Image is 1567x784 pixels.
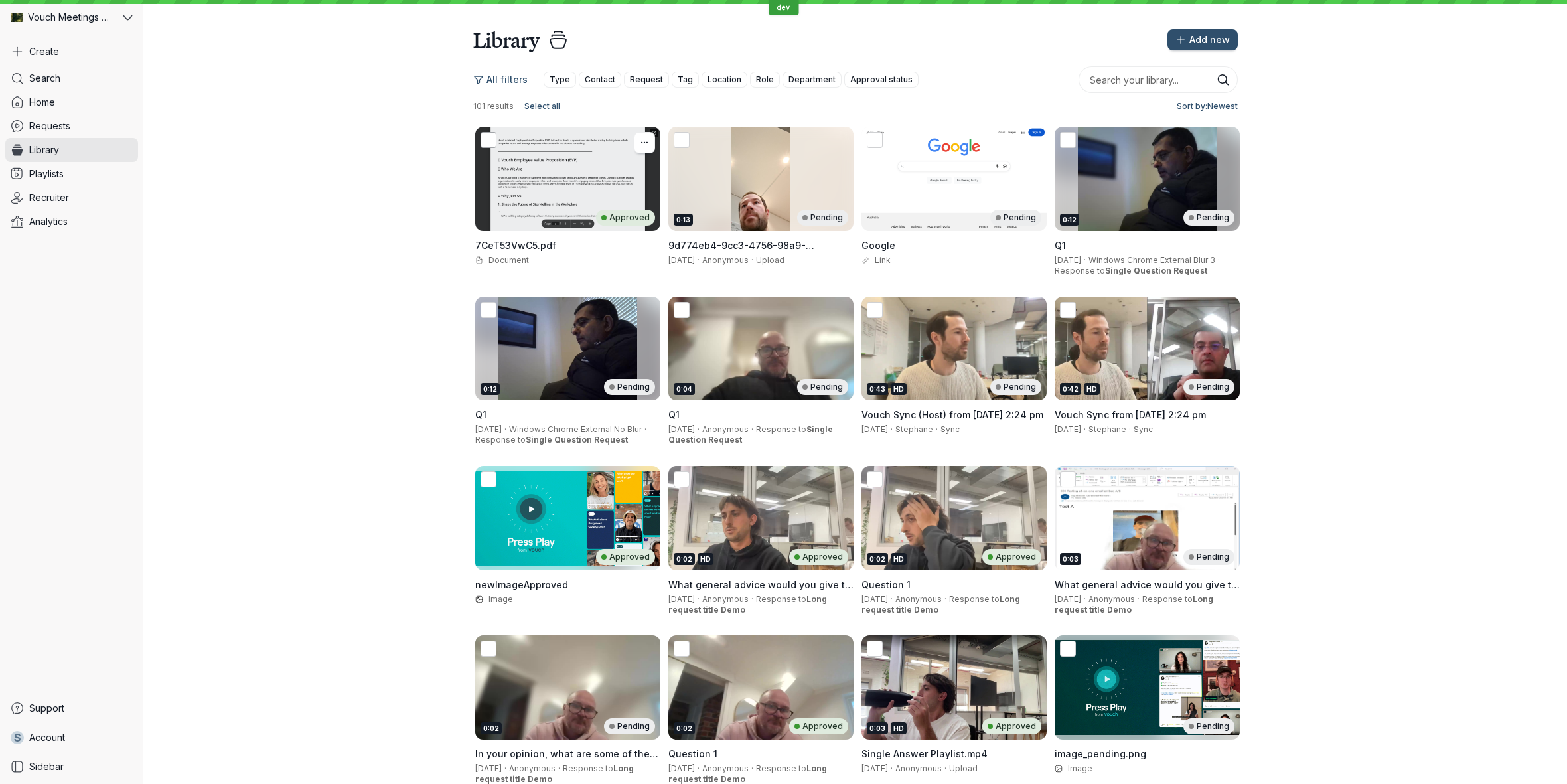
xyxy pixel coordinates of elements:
[749,424,756,435] span: ·
[29,167,64,181] span: Playlists
[942,763,949,774] span: ·
[891,722,907,734] div: HD
[990,210,1041,226] div: Pending
[702,255,749,265] span: Anonymous
[750,72,780,88] button: Role
[668,579,854,603] span: ‍What general advice would you give to new hires?
[1167,29,1238,50] button: Add new
[895,763,942,773] span: Anonymous
[668,594,827,615] span: Long request title Demo
[695,594,702,605] span: ·
[5,40,138,64] button: Create
[5,755,138,779] a: Sidebar
[1183,210,1234,226] div: Pending
[634,132,655,153] button: More actions
[702,72,747,88] button: Location
[475,255,660,266] div: Document
[5,5,138,29] button: Vouch Meetings Demo avatarVouch Meetings Demo
[1055,748,1146,759] span: image_pending.png
[982,718,1041,734] div: Approved
[867,383,888,395] div: 0:43
[550,73,570,86] span: Type
[604,718,655,734] div: Pending
[850,73,913,86] span: Approval status
[29,72,60,85] span: Search
[861,255,1047,266] div: Link
[668,763,827,784] span: Long request title Demo
[695,763,702,774] span: ·
[5,210,138,234] a: Analytics
[475,579,568,590] span: newImageApproved
[1055,408,1240,422] h3: Vouch Sync from 30 July 2025 at 2:24 pm
[29,760,64,773] span: Sidebar
[475,763,502,773] span: [DATE]
[642,424,649,435] span: ·
[797,379,848,395] div: Pending
[891,383,907,395] div: HD
[990,379,1041,395] div: Pending
[895,424,933,434] span: Stephane
[861,594,888,604] span: [DATE]
[29,191,69,204] span: Recruiter
[1055,578,1240,591] h3: ‍What general advice would you give to new hires?
[524,100,560,113] span: Select all
[1183,549,1234,565] div: Pending
[940,424,960,434] span: Sync
[1183,379,1234,395] div: Pending
[668,763,827,784] span: Response to
[861,240,895,251] span: Google
[861,424,888,434] span: [DATE]
[1055,424,1081,434] span: [DATE]
[475,424,502,434] span: [DATE]
[888,424,895,435] span: ·
[579,72,621,88] button: Contact
[28,11,113,24] span: Vouch Meetings Demo
[5,162,138,186] a: Playlists
[668,578,854,591] h3: ‍What general advice would you give to new hires?
[861,408,1047,422] h3: Vouch Sync (Host) from 30 July 2025 at 2:24 pm
[481,722,502,734] div: 0:02
[596,210,655,226] div: Approved
[749,594,756,605] span: ·
[749,255,756,266] span: ·
[556,763,563,774] span: ·
[982,549,1041,565] div: Approved
[1081,424,1088,435] span: ·
[526,435,628,445] span: Single Question Request
[519,98,565,114] button: Select all
[867,553,888,565] div: 0:02
[1060,383,1081,395] div: 0:42
[668,239,854,252] h3: 9d774eb4-9cc3-4756-98a9-c05b9ad57268-1754006105349.webm
[895,594,942,604] span: Anonymous
[624,72,669,88] button: Request
[29,96,55,109] span: Home
[544,72,576,88] button: Type
[475,435,628,445] span: Response to
[1060,553,1081,565] div: 0:03
[674,722,695,734] div: 0:02
[695,255,702,266] span: ·
[5,186,138,210] a: Recruiter
[861,748,988,759] span: Single Answer Playlist.mp4
[668,409,680,420] span: Q1
[11,11,23,23] img: Vouch Meetings Demo avatar
[29,143,59,157] span: Library
[5,5,120,29] div: Vouch Meetings Demo
[1135,594,1142,605] span: ·
[1171,98,1238,114] button: Sort by:Newest
[668,240,847,264] span: 9d774eb4-9cc3-4756-98a9-c05b9ad57268-1754006105349.webm
[5,66,138,90] a: Search
[1055,594,1213,615] span: Response to
[1215,255,1223,266] span: ·
[5,138,138,162] a: Library
[486,73,528,86] span: All filters
[475,763,634,784] span: Long request title Demo
[702,594,749,604] span: Anonymous
[749,763,756,774] span: ·
[789,718,848,734] div: Approved
[668,255,695,265] span: [DATE]
[1217,73,1230,86] button: Search
[475,763,634,784] span: Response to
[475,594,660,605] div: Image
[797,210,848,226] div: Pending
